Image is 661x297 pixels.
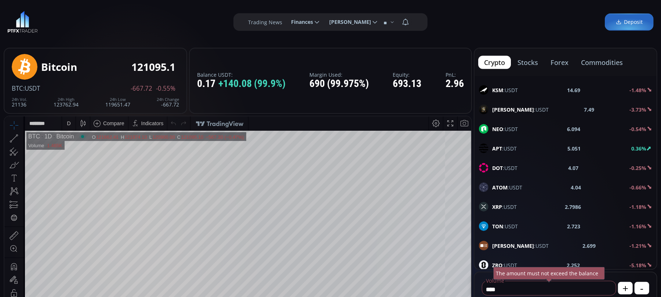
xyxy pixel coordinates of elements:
span: :USDT [492,261,517,269]
b: ATOM [492,184,508,191]
b: -0.54% [629,126,646,133]
span: :USDT [492,86,518,94]
span: -667.72 [131,85,152,92]
b: -0.66% [629,184,646,191]
b: -0.25% [629,164,646,171]
label: Margin Used: [309,72,369,77]
button: crypto [478,56,511,69]
b: 4.07 [569,164,579,172]
b: -5.18% [629,262,646,269]
img: LOGO [7,11,38,33]
div: Bitcoin [41,61,77,73]
div: 24h Change [157,97,179,102]
span: :USDT [492,203,517,211]
div: H [116,18,120,23]
span: :USDT [23,84,40,93]
div: 24h Low [105,97,130,102]
span: :USDT [492,242,549,250]
div: Indicators [137,4,159,10]
div: C [173,18,177,23]
b: XRP [492,203,502,210]
span: BTC [12,84,23,93]
b: ZRO [492,262,502,269]
b: KSM [492,87,503,94]
div: -667.72 [157,97,179,107]
span: :USDT [492,184,522,191]
div: 119651.47 [105,97,130,107]
b: 2.7986 [565,203,581,211]
span: [PERSON_NAME] [324,15,371,29]
div: BTC [24,17,36,23]
button: forex [545,56,574,69]
b: [PERSON_NAME] [492,106,534,113]
div: 1D [36,17,47,23]
div: 1.465K [43,26,58,32]
div: 2.96 [446,78,464,90]
div: O [87,18,91,23]
div: −567.30 (−0.47%) [201,18,239,23]
a: Deposit [605,14,654,31]
b: 6.094 [567,125,580,133]
span: -0.55% [156,85,175,92]
b: 0.36% [631,145,646,152]
b: -1.21% [629,242,646,249]
span: :USDT [492,125,518,133]
div: The amount must not exceed the balance [493,267,605,280]
span: Finances [286,15,313,29]
div: 21136 [12,97,27,107]
div: 121095.1 [131,61,175,73]
button: + [618,282,633,294]
div: Volume [24,26,40,32]
b: 5.051 [567,145,581,152]
b: 2.252 [567,261,580,269]
div: 120900.00 [148,18,170,23]
div: Market open [75,17,81,23]
label: Equity: [393,72,422,77]
div: 24h Vol. [12,97,27,102]
span: Deposit [616,18,643,26]
b: -1.16% [629,223,646,230]
div: 121662.41 [92,18,114,23]
div: 121874.13 [120,18,142,23]
label: Trading News [248,18,282,26]
span: :USDT [492,222,518,230]
div: Bitcoin [47,17,69,23]
div: Compare [99,4,120,10]
button: commodities [575,56,629,69]
span: :USDT [492,164,517,172]
div: 121095.10 [177,18,199,23]
button: - [635,282,649,294]
button: stocks [512,56,544,69]
b: APT [492,145,502,152]
b: NEO [492,126,503,133]
div: 123762.94 [54,97,79,107]
b: 14.69 [567,86,580,94]
b: DOT [492,164,503,171]
b: -3.73% [629,106,646,113]
b: -1.18% [629,203,646,210]
div: 24h High [54,97,79,102]
b: 2.723 [567,222,580,230]
b: TON [492,223,503,230]
span: :USDT [492,145,517,152]
b: 4.04 [571,184,581,191]
span: :USDT [492,106,549,113]
div: 0.17 [197,78,286,90]
b: -1.48% [629,87,646,94]
span: +140.08 (99.9%) [218,78,286,90]
label: PnL: [446,72,464,77]
div:  [7,98,12,105]
b: 7.49 [584,106,594,113]
div: 690 (99.975%) [309,78,369,90]
b: 2.699 [582,242,596,250]
div: L [145,18,148,23]
label: Balance USDT: [197,72,286,77]
div: 693.13 [393,78,422,90]
div: D [62,4,66,10]
b: [PERSON_NAME] [492,242,534,249]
